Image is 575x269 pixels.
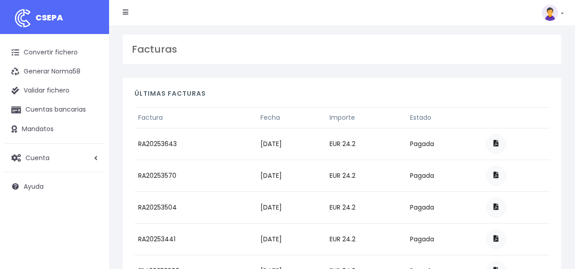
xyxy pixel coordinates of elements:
a: Ayuda [5,177,105,196]
a: Generar Norma58 [5,62,105,81]
td: Pagada [406,160,482,191]
td: [DATE] [257,191,326,223]
span: CSEPA [35,12,63,23]
td: [DATE] [257,223,326,255]
td: EUR 24.2 [326,160,406,191]
td: RA20253504 [135,191,257,223]
a: Cuentas bancarias [5,100,105,119]
td: EUR 24.2 [326,128,406,160]
th: Fecha [257,107,326,128]
a: Mandatos [5,120,105,139]
th: Estado [406,107,482,128]
td: RA20253441 [135,223,257,255]
h3: Facturas [132,44,552,55]
td: [DATE] [257,160,326,191]
img: logo [11,7,34,29]
td: Pagada [406,191,482,223]
td: [DATE] [257,128,326,160]
td: EUR 24.2 [326,191,406,223]
td: RA20253570 [135,160,257,191]
a: Cuenta [5,148,105,167]
td: Pagada [406,223,482,255]
a: Convertir fichero [5,43,105,62]
span: Ayuda [24,182,44,191]
td: Pagada [406,128,482,160]
td: RA20253643 [135,128,257,160]
td: EUR 24.2 [326,223,406,255]
h4: Últimas facturas [135,90,550,102]
span: Cuenta [25,153,50,162]
img: profile [542,5,558,21]
a: Validar fichero [5,81,105,100]
th: Factura [135,107,257,128]
th: Importe [326,107,406,128]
